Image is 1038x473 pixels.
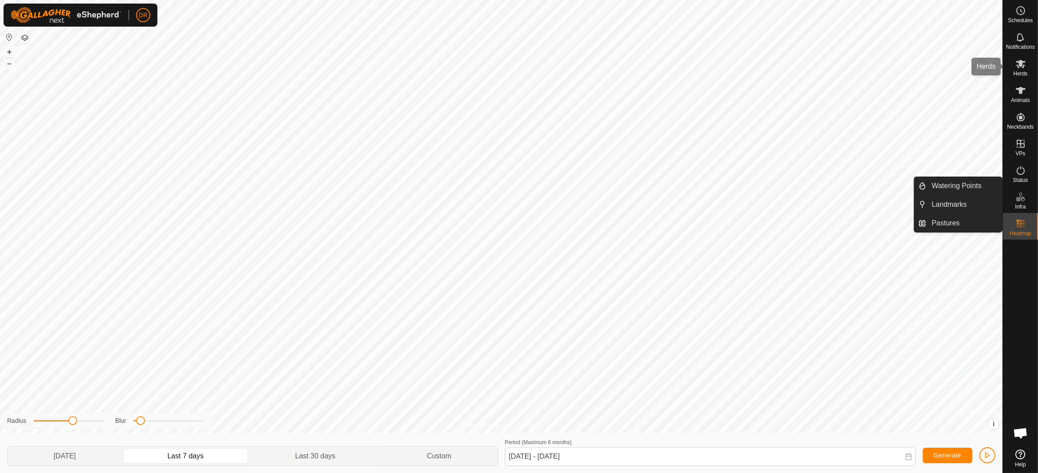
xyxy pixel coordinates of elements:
[1015,462,1026,467] span: Help
[914,214,1002,232] li: Pastures
[932,218,960,229] span: Pastures
[54,451,76,461] span: [DATE]
[510,422,536,430] a: Contact Us
[1006,44,1035,50] span: Notifications
[926,196,1002,213] a: Landmarks
[295,451,336,461] span: Last 30 days
[1003,446,1038,471] a: Help
[993,420,995,428] span: i
[1013,71,1027,76] span: Herds
[1010,231,1031,236] span: Heatmap
[914,177,1002,195] li: Watering Points
[1011,98,1030,103] span: Animals
[1008,18,1033,23] span: Schedules
[7,416,27,426] label: Radius
[4,47,15,57] button: +
[926,177,1002,195] a: Watering Points
[989,419,999,429] button: i
[427,451,451,461] span: Custom
[932,199,967,210] span: Landmarks
[505,439,572,445] label: Period (Maximum 6 months)
[11,7,121,23] img: Gallagher Logo
[934,452,961,459] span: Generate
[1007,124,1034,130] span: Neckbands
[932,181,981,191] span: Watering Points
[20,32,30,43] button: Map Layers
[1015,151,1025,156] span: VPs
[139,11,148,20] span: DR
[923,448,972,463] button: Generate
[167,451,204,461] span: Last 7 days
[914,196,1002,213] li: Landmarks
[926,214,1002,232] a: Pastures
[466,422,499,430] a: Privacy Policy
[4,58,15,69] button: –
[4,32,15,43] button: Reset Map
[1013,177,1028,183] span: Status
[1015,204,1026,209] span: Infra
[1007,420,1034,446] div: Open chat
[115,416,126,426] label: Blur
